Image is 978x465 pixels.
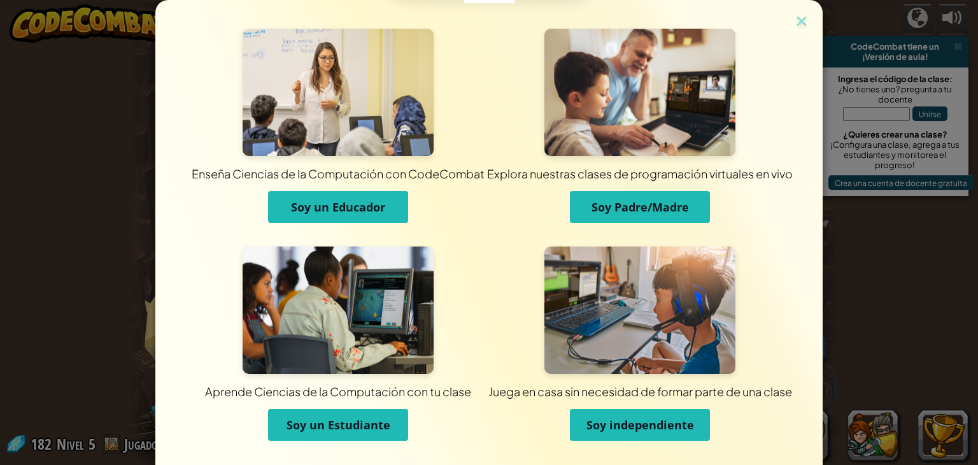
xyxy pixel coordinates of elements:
[268,191,408,223] button: Soy un Educador
[268,409,408,441] button: Soy un Estudiante
[287,417,390,433] span: Soy un Estudiante
[291,199,385,215] span: Soy un Educador
[544,29,735,156] img: Para Padres
[586,417,694,433] span: Soy independiente
[570,191,710,223] button: Soy Padre/Madre
[544,247,735,374] img: Para estudiantes independientes
[243,247,434,374] img: Para estudiantes
[793,13,810,32] img: close icon
[592,199,689,215] span: Soy Padre/Madre
[243,29,434,156] img: Para Docentes
[570,409,710,441] button: Soy independiente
